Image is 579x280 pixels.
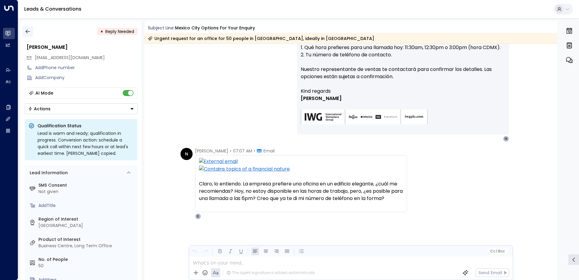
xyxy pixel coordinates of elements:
[38,263,135,269] div: 50
[28,106,51,112] div: Actions
[148,35,374,42] div: Urgent request for an office for 50 people in [GEOGRAPHIC_DATA], ideally in [GEOGRAPHIC_DATA]
[175,25,255,31] div: Mexico City options for your enquiry
[38,123,134,129] p: Qualification Status
[35,55,105,61] span: [EMAIL_ADDRESS][DOMAIN_NAME]
[496,249,497,253] span: |
[28,170,68,176] div: Lead Information
[254,148,255,154] span: •
[38,243,135,249] div: Business Centre, Long Term Office
[148,25,174,31] span: Subject Line:
[263,148,275,154] span: Email
[38,216,135,222] label: Region of Interest
[202,248,209,255] button: Redo
[38,236,135,243] label: Product of Interest
[38,222,135,229] div: [GEOGRAPHIC_DATA]
[199,180,403,202] div: Claro, lo entiendo. La empresa prefiere una oficina en un edificio elegante, ¿cuál me recomiendas...
[35,75,137,81] div: AddCompany
[199,165,403,173] img: Contains topics of a financial nature
[195,213,201,219] div: S
[38,130,134,157] div: Lead is warm and ready; qualification in progress. Conversion action: schedule a quick call withi...
[301,109,428,125] img: AIorK4zU2Kz5WUNqa9ifSKC9jFH1hjwenjvh85X70KBOPduETvkeZu4OqG8oPuqbwvp3xfXcMQJCRtwYb-SG
[38,202,135,209] div: AddTitle
[227,270,315,275] div: The agent signature is added automatically
[38,256,135,263] label: No. of People
[105,28,134,35] span: Reply Needed
[301,88,505,132] div: Signature
[199,158,403,165] img: External email
[191,248,199,255] button: Undo
[38,188,135,195] div: Not given
[35,65,137,71] div: AddPhone number
[180,148,193,160] div: N
[24,5,81,12] a: Leads & Conversations
[503,136,509,142] div: N
[25,103,137,114] button: Actions
[490,249,505,253] span: Cc Bcc
[195,148,228,154] span: [PERSON_NAME]
[38,182,135,188] label: SMS Consent
[230,148,231,154] span: •
[488,248,507,254] button: Cc|Bcc
[35,90,53,96] div: AI Mode
[301,95,342,102] span: [PERSON_NAME]
[301,88,331,95] span: Kind regards
[35,55,105,61] span: nicsubram13@gmail.com
[25,103,137,114] div: Button group with a nested menu
[27,44,137,51] div: [PERSON_NAME]
[233,148,252,154] span: 07:07 AM
[100,26,103,37] div: •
